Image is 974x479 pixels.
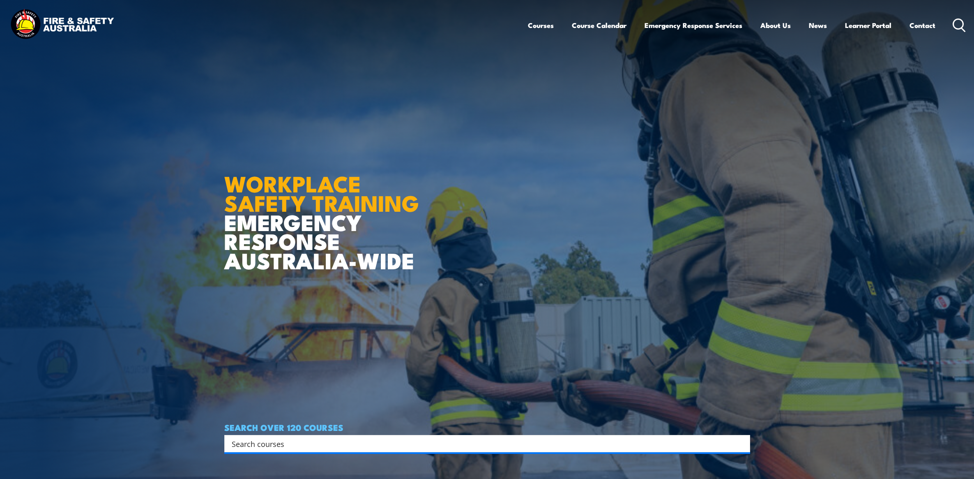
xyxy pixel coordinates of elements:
[224,166,419,219] strong: WORKPLACE SAFETY TRAINING
[224,153,425,270] h1: EMERGENCY RESPONSE AUSTRALIA-WIDE
[760,14,791,36] a: About Us
[736,438,747,449] button: Search magnifier button
[528,14,554,36] a: Courses
[572,14,626,36] a: Course Calendar
[645,14,742,36] a: Emergency Response Services
[910,14,935,36] a: Contact
[233,438,734,449] form: Search form
[809,14,827,36] a: News
[232,437,732,450] input: Search input
[224,423,750,432] h4: SEARCH OVER 120 COURSES
[845,14,891,36] a: Learner Portal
